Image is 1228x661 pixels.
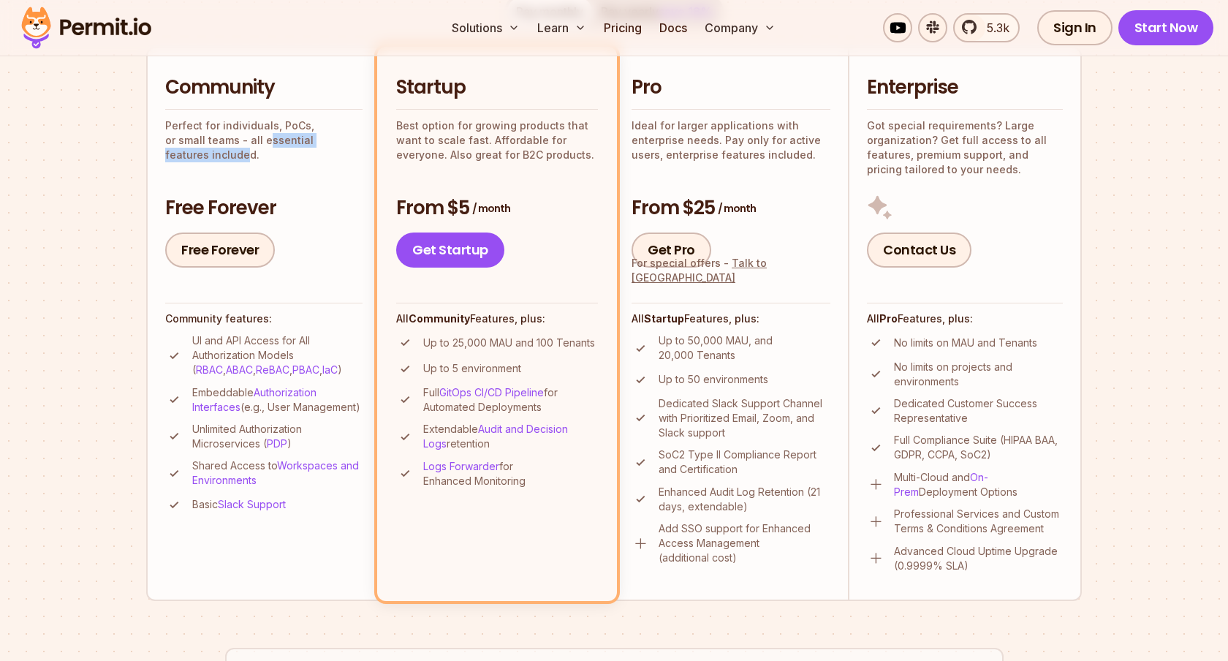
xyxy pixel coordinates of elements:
[165,118,363,162] p: Perfect for individuals, PoCs, or small teams - all essential features included.
[423,385,598,415] p: Full for Automated Deployments
[192,458,363,488] p: Shared Access to
[423,336,595,350] p: Up to 25,000 MAU and 100 Tenants
[192,385,363,415] p: Embeddable (e.g., User Management)
[256,363,289,376] a: ReBAC
[644,312,684,325] strong: Startup
[531,13,592,42] button: Learn
[396,195,598,222] h3: From $5
[322,363,338,376] a: IaC
[226,363,253,376] a: ABAC
[894,396,1063,426] p: Dedicated Customer Success Representative
[632,118,830,162] p: Ideal for larger applications with enterprise needs. Pay only for active users, enterprise featur...
[423,422,598,451] p: Extendable retention
[978,19,1009,37] span: 5.3k
[396,75,598,101] h2: Startup
[409,312,470,325] strong: Community
[894,470,1063,499] p: Multi-Cloud and Deployment Options
[192,422,363,451] p: Unlimited Authorization Microservices ( )
[653,13,693,42] a: Docs
[396,233,504,268] a: Get Startup
[632,233,711,268] a: Get Pro
[1037,10,1113,45] a: Sign In
[192,497,286,512] p: Basic
[894,507,1063,536] p: Professional Services and Custom Terms & Conditions Agreement
[192,333,363,377] p: UI and API Access for All Authorization Models ( , , , , )
[396,118,598,162] p: Best option for growing products that want to scale fast. Affordable for everyone. Also great for...
[867,118,1063,177] p: Got special requirements? Large organization? Get full access to all features, premium support, a...
[867,311,1063,326] h4: All Features, plus:
[598,13,648,42] a: Pricing
[632,256,830,285] div: For special offers -
[165,75,363,101] h2: Community
[867,75,1063,101] h2: Enterprise
[659,396,830,440] p: Dedicated Slack Support Channel with Prioritized Email, Zoom, and Slack support
[446,13,526,42] button: Solutions
[953,13,1020,42] a: 5.3k
[165,233,275,268] a: Free Forever
[894,433,1063,462] p: Full Compliance Suite (HIPAA BAA, GDPR, CCPA, SoC2)
[867,233,971,268] a: Contact Us
[423,460,499,472] a: Logs Forwarder
[632,311,830,326] h4: All Features, plus:
[879,312,898,325] strong: Pro
[894,360,1063,389] p: No limits on projects and environments
[423,459,598,488] p: for Enhanced Monitoring
[659,447,830,477] p: SoC2 Type II Compliance Report and Certification
[15,3,158,53] img: Permit logo
[292,363,319,376] a: PBAC
[165,195,363,222] h3: Free Forever
[659,372,768,387] p: Up to 50 environments
[423,423,568,450] a: Audit and Decision Logs
[1118,10,1214,45] a: Start Now
[699,13,781,42] button: Company
[267,437,287,450] a: PDP
[472,201,510,216] span: / month
[894,336,1037,350] p: No limits on MAU and Tenants
[894,544,1063,573] p: Advanced Cloud Uptime Upgrade (0.9999% SLA)
[439,386,544,399] a: GitOps CI/CD Pipeline
[196,363,223,376] a: RBAC
[192,386,317,413] a: Authorization Interfaces
[632,195,830,222] h3: From $25
[423,361,521,376] p: Up to 5 environment
[632,75,830,101] h2: Pro
[659,485,830,514] p: Enhanced Audit Log Retention (21 days, extendable)
[659,333,830,363] p: Up to 50,000 MAU, and 20,000 Tenants
[718,201,756,216] span: / month
[659,521,830,565] p: Add SSO support for Enhanced Access Management (additional cost)
[218,498,286,510] a: Slack Support
[396,311,598,326] h4: All Features, plus:
[894,471,988,498] a: On-Prem
[165,311,363,326] h4: Community features:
